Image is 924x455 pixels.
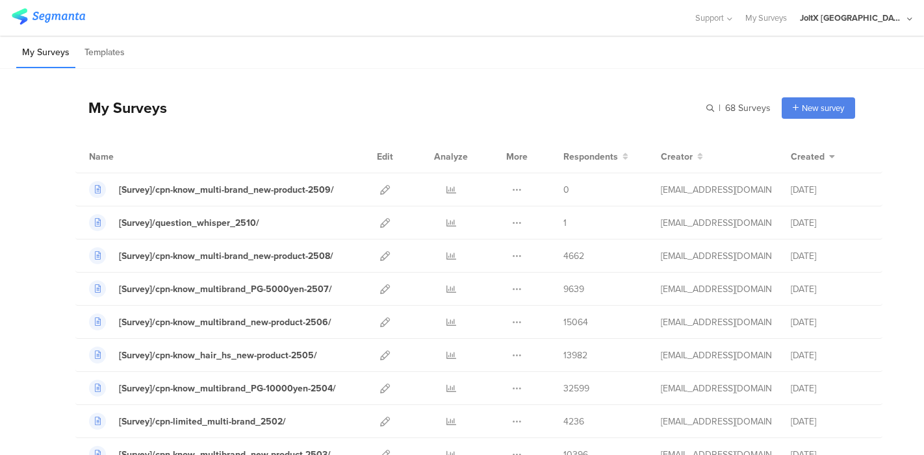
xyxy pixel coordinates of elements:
[431,140,470,173] div: Analyze
[563,249,584,263] span: 4662
[563,183,569,197] span: 0
[89,214,259,231] a: [Survey]/question_whisper_2510/
[89,150,167,164] div: Name
[119,282,332,296] div: [Survey]/cpn-know_multibrand_PG-5000yen-2507/
[791,415,869,428] div: [DATE]
[89,181,334,198] a: [Survey]/cpn-know_multi-brand_new-product-2509/
[119,415,286,428] div: [Survey]/cpn-limited_multi-brand_2502/
[725,101,771,115] span: 68 Surveys
[16,38,75,68] li: My Surveys
[802,102,844,114] span: New survey
[695,12,724,24] span: Support
[563,349,587,362] span: 13982
[89,280,332,297] a: [Survey]/cpn-know_multibrand_PG-5000yen-2507/
[79,38,131,68] li: Templates
[800,12,904,24] div: JoltX [GEOGRAPHIC_DATA]
[89,413,286,430] a: [Survey]/cpn-limited_multi-brand_2502/
[12,8,85,25] img: segmanta logo
[791,349,869,362] div: [DATE]
[791,382,869,395] div: [DATE]
[661,349,771,362] div: kumai.ik@pg.com
[119,216,259,230] div: [Survey]/question_whisper_2510/
[89,314,331,330] a: [Survey]/cpn-know_multibrand_new-product-2506/
[563,382,589,395] span: 32599
[563,150,618,164] span: Respondents
[119,349,317,362] div: [Survey]/cpn-know_hair_hs_new-product-2505/
[89,347,317,363] a: [Survey]/cpn-know_hair_hs_new-product-2505/
[791,150,825,164] span: Created
[119,249,333,263] div: [Survey]/cpn-know_multi-brand_new-product-2508/
[563,216,567,230] span: 1
[119,382,336,395] div: [Survey]/cpn-know_multibrand_PG-10000yen-2504/
[661,216,771,230] div: kumai.ik@pg.com
[563,150,628,164] button: Respondents
[717,101,723,115] span: |
[371,140,399,173] div: Edit
[661,183,771,197] div: kumai.ik@pg.com
[75,97,167,119] div: My Surveys
[791,315,869,329] div: [DATE]
[661,150,693,164] span: Creator
[563,315,588,329] span: 15064
[563,415,584,428] span: 4236
[661,315,771,329] div: kumai.ik@pg.com
[791,249,869,263] div: [DATE]
[791,183,869,197] div: [DATE]
[89,380,336,397] a: [Survey]/cpn-know_multibrand_PG-10000yen-2504/
[661,282,771,296] div: kumai.ik@pg.com
[89,247,333,264] a: [Survey]/cpn-know_multi-brand_new-product-2508/
[503,140,531,173] div: More
[661,382,771,395] div: kumai.ik@pg.com
[119,183,334,197] div: [Survey]/cpn-know_multi-brand_new-product-2509/
[791,150,835,164] button: Created
[661,150,703,164] button: Creator
[661,415,771,428] div: kumai.ik@pg.com
[661,249,771,263] div: kumai.ik@pg.com
[563,282,584,296] span: 9639
[791,216,869,230] div: [DATE]
[791,282,869,296] div: [DATE]
[119,315,331,329] div: [Survey]/cpn-know_multibrand_new-product-2506/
